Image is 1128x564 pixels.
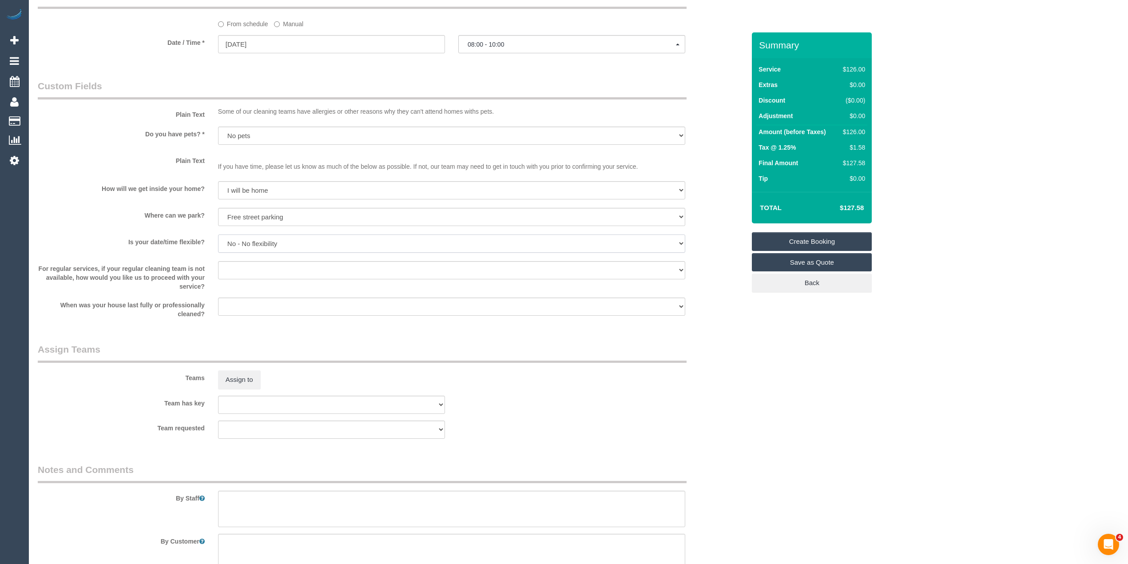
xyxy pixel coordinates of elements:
legend: Assign Teams [38,343,687,363]
div: $126.00 [839,127,865,136]
strong: Total [760,204,782,211]
div: $127.58 [839,159,865,167]
label: When was your house last fully or professionally cleaned? [31,298,211,318]
iframe: Intercom live chat [1098,534,1119,555]
label: Team has key [31,396,211,408]
div: $1.58 [839,143,865,152]
p: If you have time, please let us know as much of the below as possible. If not, our team may need ... [218,153,685,171]
label: Is your date/time flexible? [31,234,211,246]
label: Final Amount [759,159,798,167]
label: Plain Text [31,107,211,119]
div: $0.00 [839,80,865,89]
div: $0.00 [839,174,865,183]
label: From schedule [218,16,268,28]
input: Manual [274,21,280,27]
label: By Customer [31,534,211,546]
label: Plain Text [31,153,211,165]
div: $126.00 [839,65,865,74]
label: For regular services, if your regular cleaning team is not available, how would you like us to pr... [31,261,211,291]
h3: Summary [759,40,867,50]
span: 4 [1116,534,1123,541]
label: Date / Time * [31,35,211,47]
label: Team requested [31,421,211,433]
a: Back [752,274,872,292]
img: Automaid Logo [5,9,23,21]
input: From schedule [218,21,224,27]
label: Service [759,65,781,74]
label: Extras [759,80,778,89]
legend: Custom Fields [38,79,687,99]
label: Amount (before Taxes) [759,127,826,136]
label: Do you have pets? * [31,127,211,139]
p: Some of our cleaning teams have allergies or other reasons why they can't attend homes withs pets. [218,107,685,116]
label: Adjustment [759,111,793,120]
label: Manual [274,16,303,28]
label: Discount [759,96,785,105]
input: DD/MM/YYYY [218,35,445,53]
label: Teams [31,370,211,382]
div: ($0.00) [839,96,865,105]
button: Assign to [218,370,261,389]
button: 08:00 - 10:00 [458,35,685,53]
a: Create Booking [752,232,872,251]
a: Save as Quote [752,253,872,272]
span: 08:00 - 10:00 [468,41,676,48]
label: By Staff [31,491,211,503]
label: Tax @ 1.25% [759,143,796,152]
label: Where can we park? [31,208,211,220]
label: How will we get inside your home? [31,181,211,193]
div: $0.00 [839,111,865,120]
legend: Notes and Comments [38,463,687,483]
h4: $127.58 [813,204,864,212]
label: Tip [759,174,768,183]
